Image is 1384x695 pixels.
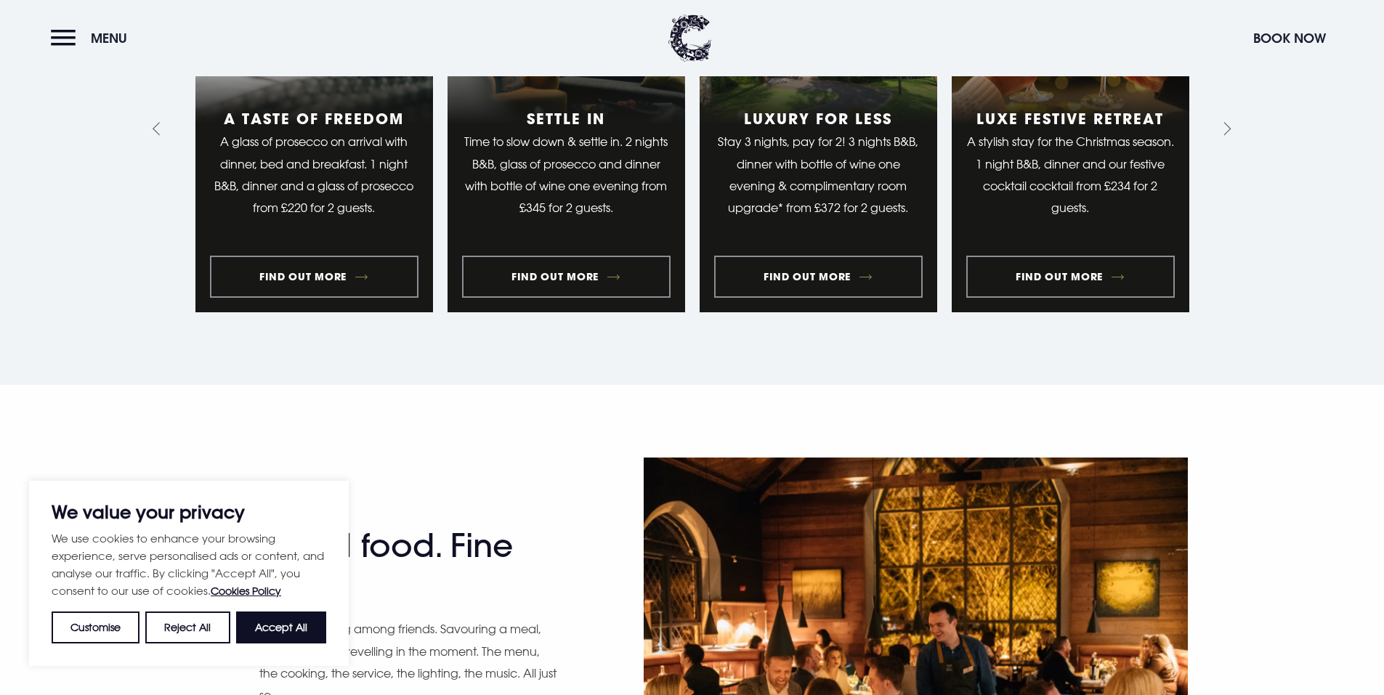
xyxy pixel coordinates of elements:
button: Menu [51,23,134,54]
p: We use cookies to enhance your browsing experience, serve personalised ads or content, and analys... [52,529,326,600]
a: Cookies Policy [211,585,281,597]
h2: Good food. Fine times. [259,498,543,603]
button: Next slide [1214,118,1236,140]
button: Reject All [145,611,230,643]
button: Customise [52,611,139,643]
p: We value your privacy [52,503,326,521]
span: Menu [91,30,127,46]
div: We value your privacy [29,481,349,666]
button: Go to last slide [149,118,171,140]
button: Book Now [1246,23,1333,54]
button: Accept All [236,611,326,643]
img: Clandeboye Lodge [668,15,712,62]
span: Dining [259,498,543,512]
